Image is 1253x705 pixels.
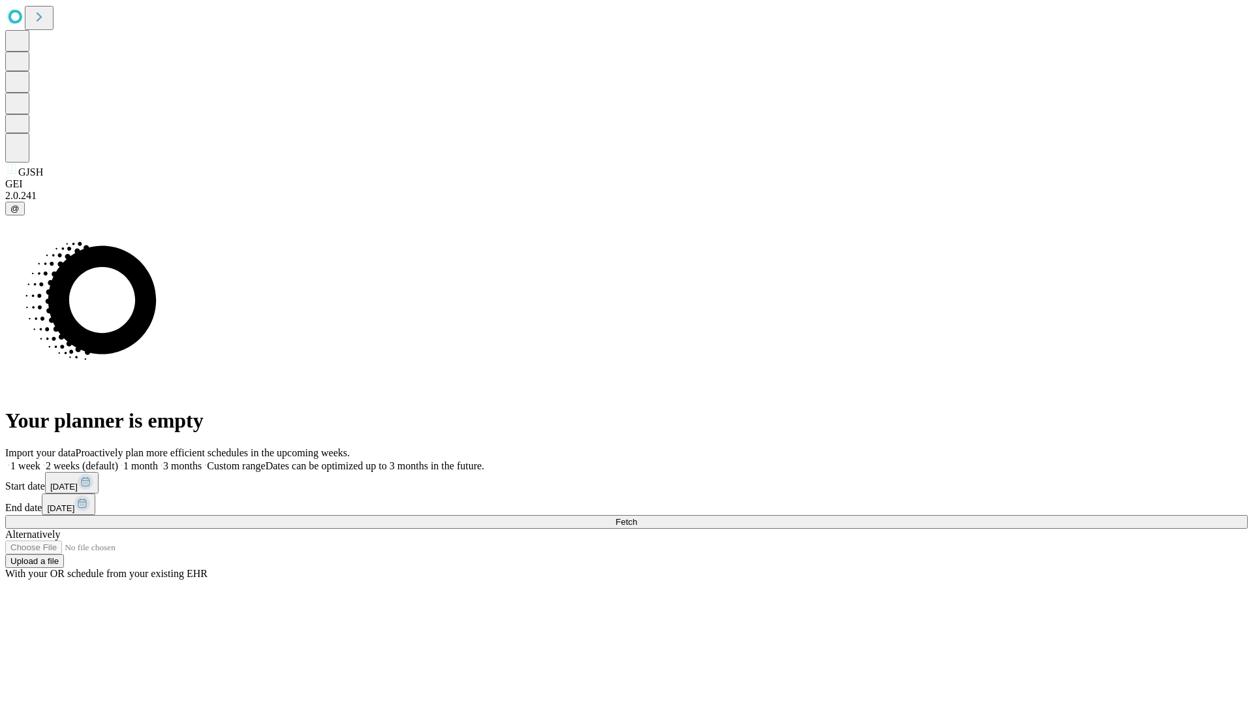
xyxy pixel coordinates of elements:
span: 2 weeks (default) [46,460,118,471]
span: Dates can be optimized up to 3 months in the future. [266,460,484,471]
span: [DATE] [47,503,74,513]
span: Alternatively [5,529,60,540]
span: 1 week [10,460,40,471]
span: GJSH [18,166,43,178]
span: Proactively plan more efficient schedules in the upcoming weeks. [76,447,350,458]
span: [DATE] [50,482,78,492]
div: 2.0.241 [5,190,1248,202]
button: @ [5,202,25,215]
span: Import your data [5,447,76,458]
span: 1 month [123,460,158,471]
span: @ [10,204,20,213]
span: 3 months [163,460,202,471]
h1: Your planner is empty [5,409,1248,433]
span: Fetch [615,517,637,527]
button: [DATE] [45,472,99,493]
button: Fetch [5,515,1248,529]
button: Upload a file [5,554,64,568]
div: Start date [5,472,1248,493]
span: With your OR schedule from your existing EHR [5,568,208,579]
div: End date [5,493,1248,515]
div: GEI [5,178,1248,190]
button: [DATE] [42,493,95,515]
span: Custom range [207,460,265,471]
